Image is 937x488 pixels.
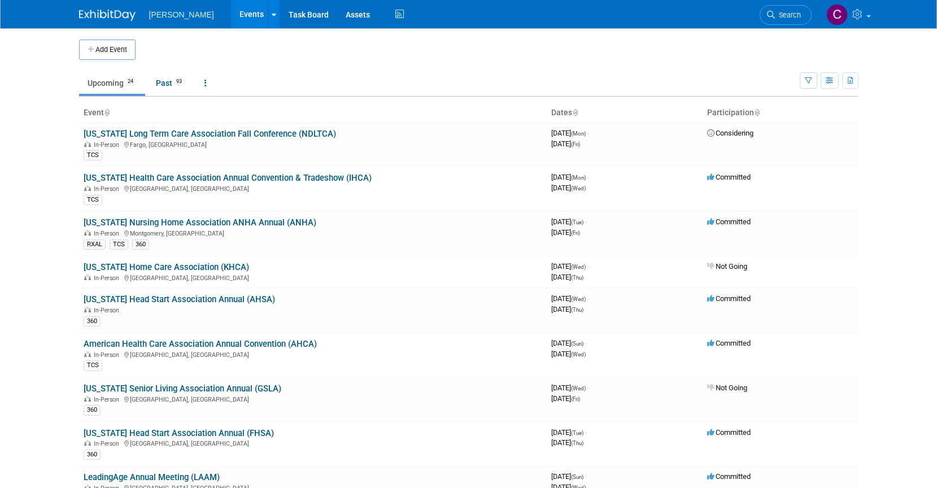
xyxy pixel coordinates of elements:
[173,77,185,86] span: 93
[84,350,542,359] div: [GEOGRAPHIC_DATA], [GEOGRAPHIC_DATA]
[551,394,580,403] span: [DATE]
[84,384,281,394] a: [US_STATE] Senior Living Association Annual (GSLA)
[79,40,136,60] button: Add Event
[571,474,583,480] span: (Sun)
[551,428,587,437] span: [DATE]
[84,230,91,236] img: In-Person Event
[587,384,589,392] span: -
[79,103,547,123] th: Event
[84,217,316,228] a: [US_STATE] Nursing Home Association ANHA Annual (ANHA)
[94,307,123,314] span: In-Person
[132,239,149,250] div: 360
[94,141,123,149] span: In-Person
[94,351,123,359] span: In-Person
[587,294,589,303] span: -
[551,472,587,481] span: [DATE]
[760,5,812,25] a: Search
[84,184,542,193] div: [GEOGRAPHIC_DATA], [GEOGRAPHIC_DATA]
[571,185,586,191] span: (Wed)
[547,103,703,123] th: Dates
[571,141,580,147] span: (Fri)
[587,262,589,271] span: -
[551,294,589,303] span: [DATE]
[84,360,102,371] div: TCS
[571,219,583,225] span: (Tue)
[79,10,136,21] img: ExhibitDay
[754,108,760,117] a: Sort by Participation Type
[571,307,583,313] span: (Thu)
[110,239,128,250] div: TCS
[551,339,587,347] span: [DATE]
[84,273,542,282] div: [GEOGRAPHIC_DATA], [GEOGRAPHIC_DATA]
[94,230,123,237] span: In-Person
[124,77,137,86] span: 24
[94,396,123,403] span: In-Person
[585,339,587,347] span: -
[571,385,586,391] span: (Wed)
[571,341,583,347] span: (Sun)
[84,440,91,446] img: In-Person Event
[84,351,91,357] img: In-Person Event
[551,350,586,358] span: [DATE]
[84,150,102,160] div: TCS
[572,108,578,117] a: Sort by Start Date
[571,396,580,402] span: (Fri)
[84,185,91,191] img: In-Person Event
[84,405,101,415] div: 360
[571,351,586,358] span: (Wed)
[551,262,589,271] span: [DATE]
[84,394,542,403] div: [GEOGRAPHIC_DATA], [GEOGRAPHIC_DATA]
[571,175,586,181] span: (Mon)
[551,438,583,447] span: [DATE]
[707,173,751,181] span: Committed
[84,140,542,149] div: Fargo, [GEOGRAPHIC_DATA]
[84,195,102,205] div: TCS
[571,274,583,281] span: (Thu)
[571,230,580,236] span: (Fri)
[84,396,91,402] img: In-Person Event
[571,130,586,137] span: (Mon)
[94,274,123,282] span: In-Person
[585,217,587,226] span: -
[585,472,587,481] span: -
[707,294,751,303] span: Committed
[551,173,589,181] span: [DATE]
[775,11,801,19] span: Search
[94,185,123,193] span: In-Person
[84,339,317,349] a: American Health Care Association Annual Convention (AHCA)
[84,173,372,183] a: [US_STATE] Health Care Association Annual Convention & Tradeshow (IHCA)
[707,217,751,226] span: Committed
[84,274,91,280] img: In-Person Event
[571,296,586,302] span: (Wed)
[104,108,110,117] a: Sort by Event Name
[551,273,583,281] span: [DATE]
[707,428,751,437] span: Committed
[551,305,583,313] span: [DATE]
[84,438,542,447] div: [GEOGRAPHIC_DATA], [GEOGRAPHIC_DATA]
[84,228,542,237] div: Montgomery, [GEOGRAPHIC_DATA]
[551,140,580,148] span: [DATE]
[84,428,274,438] a: [US_STATE] Head Start Association Annual (FHSA)
[551,184,586,192] span: [DATE]
[826,4,848,25] img: Cushing Phillips
[84,262,249,272] a: [US_STATE] Home Care Association (KHCA)
[585,428,587,437] span: -
[84,129,336,139] a: [US_STATE] Long Term Care Association Fall Conference (NDLTCA)
[571,440,583,446] span: (Thu)
[84,239,106,250] div: RXAL
[94,440,123,447] span: In-Person
[84,472,220,482] a: LeadingAge Annual Meeting (LAAM)
[707,262,747,271] span: Not Going
[707,129,753,137] span: Considering
[587,173,589,181] span: -
[571,264,586,270] span: (Wed)
[707,339,751,347] span: Committed
[84,294,275,304] a: [US_STATE] Head Start Association Annual (AHSA)
[703,103,858,123] th: Participation
[84,316,101,326] div: 360
[571,430,583,436] span: (Tue)
[149,10,214,19] span: [PERSON_NAME]
[551,217,587,226] span: [DATE]
[551,129,589,137] span: [DATE]
[147,72,194,94] a: Past93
